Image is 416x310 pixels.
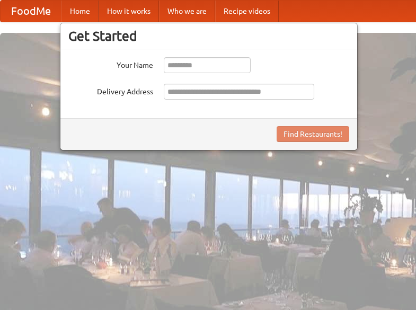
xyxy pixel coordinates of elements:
[215,1,279,22] a: Recipe videos
[277,126,349,142] button: Find Restaurants!
[68,84,153,97] label: Delivery Address
[99,1,159,22] a: How it works
[159,1,215,22] a: Who we are
[1,1,61,22] a: FoodMe
[68,57,153,70] label: Your Name
[68,28,349,44] h3: Get Started
[61,1,99,22] a: Home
